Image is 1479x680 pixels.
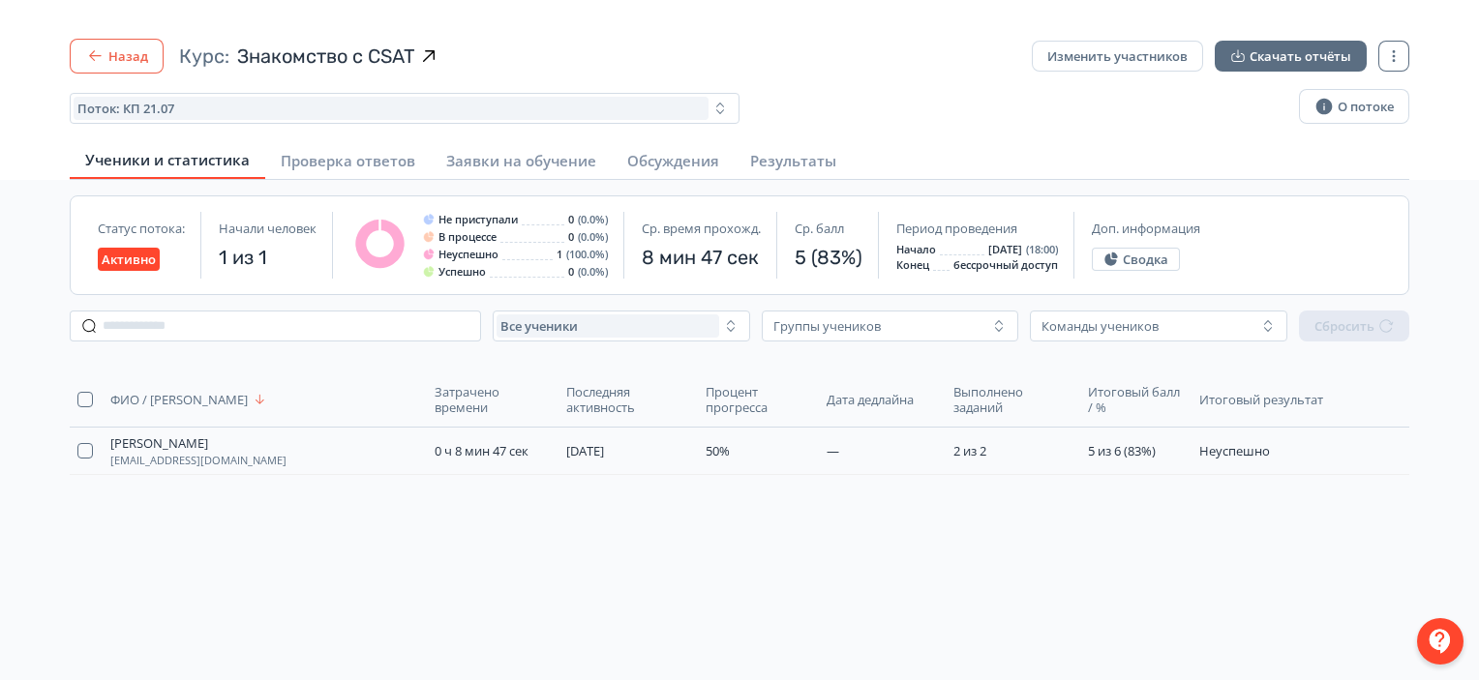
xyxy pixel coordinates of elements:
[642,244,761,271] span: 8 мин 47 сек
[706,380,811,419] button: Процент прогресса
[1088,380,1184,419] button: Итоговый балл / %
[1088,384,1180,415] span: Итоговый балл / %
[1092,248,1180,271] button: Сводка
[1041,318,1159,334] div: Команды учеников
[568,231,574,243] span: 0
[896,244,936,255] span: Начало
[566,442,604,459] span: [DATE]
[435,384,548,415] span: Затрачено времени
[70,93,739,124] button: Поток: КП 21.07
[500,318,578,334] span: Все ученики
[110,392,248,407] span: ФИО / [PERSON_NAME]
[557,249,562,260] span: 1
[642,221,761,236] span: Ср. время прохожд.
[896,221,1017,236] span: Период проведения
[568,266,574,278] span: 0
[435,380,552,419] button: Затрачено времени
[98,221,185,236] span: Статус потока:
[750,151,836,170] span: Результаты
[1215,41,1367,72] button: Скачать отчёты
[438,231,497,243] span: В процессе
[896,259,929,271] span: Конец
[1299,89,1409,124] button: О потоке
[110,455,287,466] span: [EMAIL_ADDRESS][DOMAIN_NAME]
[627,151,719,170] span: Обсуждения
[237,43,415,70] span: Знакомство с CSAT
[1088,442,1156,459] span: 5 из 6 (83%)
[1199,442,1270,459] span: Неуспешно
[281,151,415,170] span: Проверка ответов
[1199,392,1340,407] span: Итоговый результат
[1123,251,1168,267] span: Сводка
[1092,221,1200,236] span: Доп. информация
[70,39,164,74] button: Назад
[953,442,986,459] span: 2 из 2
[762,310,1019,341] button: Группы учеников
[988,244,1022,255] span: [DATE]
[77,101,174,116] span: Поток: КП 21.07
[578,214,608,225] span: (0.0%)
[706,384,807,415] span: Процент прогресса
[1032,41,1203,72] button: Изменить участников
[566,384,685,415] span: Последняя активность
[1030,310,1287,341] button: Команды учеников
[1299,310,1409,341] button: Сбросить
[179,43,229,70] span: Курс:
[110,388,271,411] button: ФИО / [PERSON_NAME]
[85,150,250,169] span: Ученики и статистика
[102,251,156,267] span: Активно
[446,151,596,170] span: Заявки на обучение
[219,244,317,271] span: 1 из 1
[568,214,574,225] span: 0
[827,442,839,459] span: —
[773,318,881,334] div: Группы учеников
[953,259,1058,271] span: бессрочный доступ
[578,231,608,243] span: (0.0%)
[795,221,844,236] span: Ср. балл
[953,380,1072,419] button: Выполнено заданий
[827,388,918,411] button: Дата дедлайна
[953,384,1068,415] span: Выполнено заданий
[110,435,208,451] span: [PERSON_NAME]
[438,266,486,278] span: Успешно
[566,249,608,260] span: (100.0%)
[706,442,730,459] span: 50%
[435,442,528,459] span: 0 ч 8 мин 47 сек
[566,380,689,419] button: Последняя активность
[1026,244,1058,255] span: (18:00)
[438,214,518,225] span: Не приступали
[578,266,608,278] span: (0.0%)
[438,249,498,260] span: Неуспешно
[110,435,287,466] button: [PERSON_NAME][EMAIL_ADDRESS][DOMAIN_NAME]
[795,244,862,271] span: 5 (83%)
[827,392,914,407] span: Дата дедлайна
[219,221,317,236] span: Начали человек
[493,310,750,341] button: Все ученики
